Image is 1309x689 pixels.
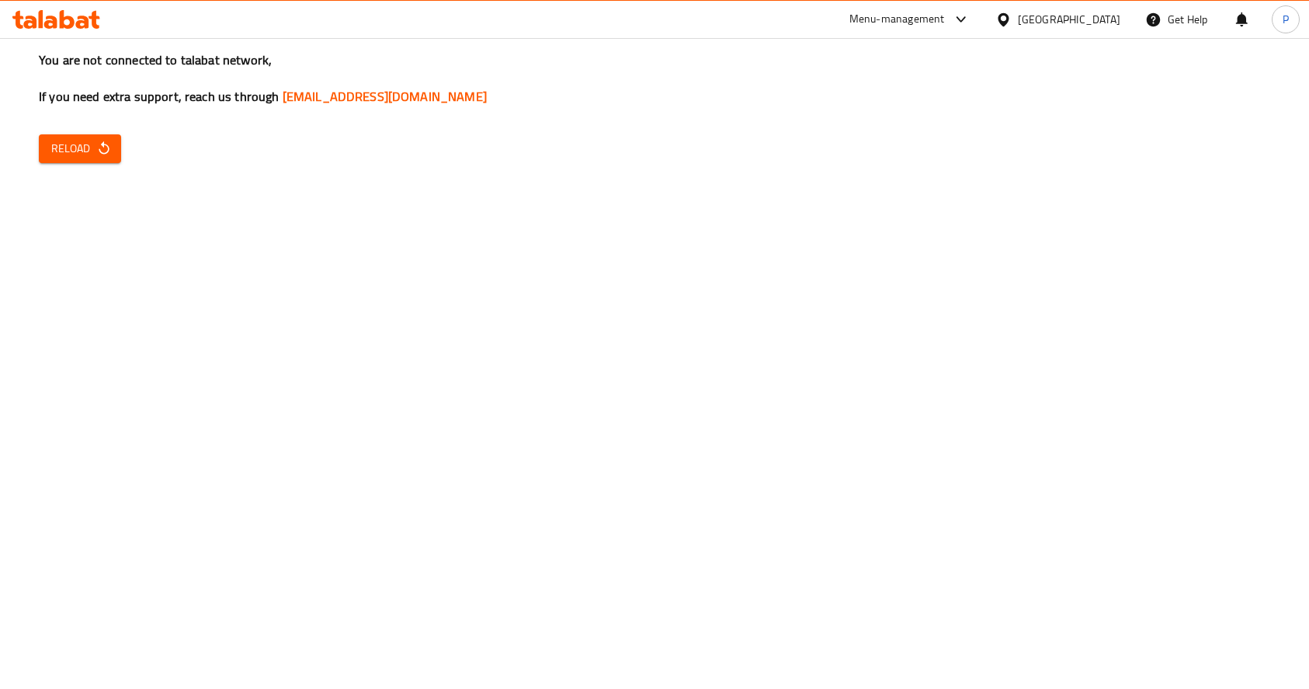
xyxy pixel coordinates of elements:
[283,85,487,108] a: [EMAIL_ADDRESS][DOMAIN_NAME]
[39,134,121,163] button: Reload
[51,139,109,158] span: Reload
[1283,11,1289,28] span: P
[849,10,945,29] div: Menu-management
[39,51,1270,106] h3: You are not connected to talabat network, If you need extra support, reach us through
[1018,11,1120,28] div: [GEOGRAPHIC_DATA]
